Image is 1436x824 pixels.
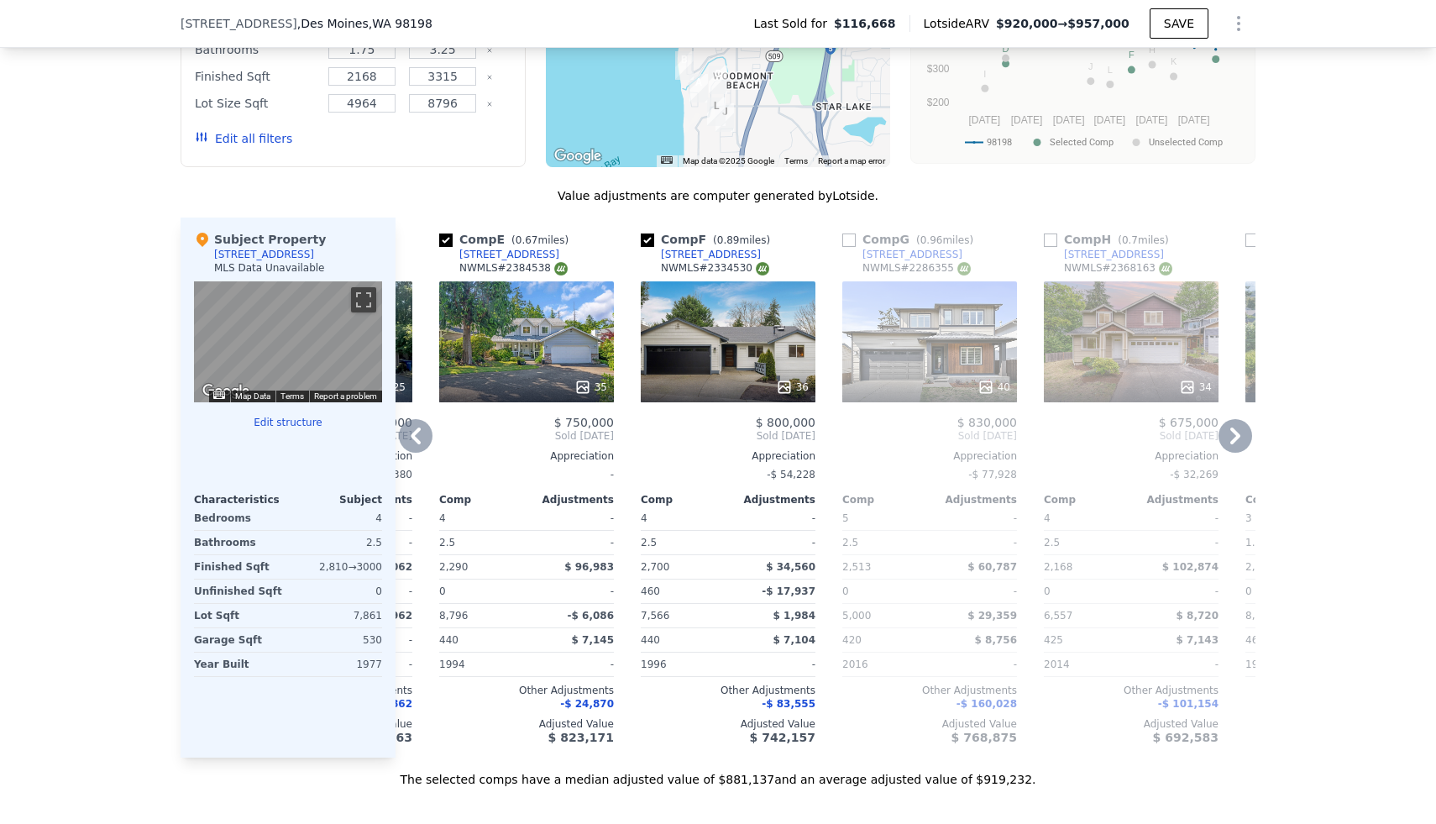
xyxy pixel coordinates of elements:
span: 2,710 [1245,561,1274,573]
span: $957,000 [1067,17,1129,30]
div: 34 [1179,379,1212,396]
button: SAVE [1150,8,1208,39]
span: $ 7,104 [773,634,815,646]
div: NWMLS # 2368163 [1064,261,1172,276]
div: Comp [439,493,527,506]
span: Map data ©2025 Google [683,156,774,165]
button: Clear [486,47,493,54]
text: [DATE] [968,114,1000,126]
span: $ 1,984 [773,610,815,622]
div: Other Adjustments [1245,684,1420,697]
span: $ 675,000 [1159,416,1219,429]
span: → [996,15,1129,32]
div: - [530,580,614,603]
div: Comp [1245,493,1333,506]
div: 2016 [842,653,926,676]
span: ( miles) [706,234,777,246]
span: $ 7,143 [1177,634,1219,646]
div: Lot Sqft [194,604,285,627]
span: Last Sold for [753,15,834,32]
img: Google [550,145,605,167]
div: Bathrooms [194,531,285,554]
text: L [1108,65,1113,75]
div: [STREET_ADDRESS] [1064,248,1164,261]
div: Comp [641,493,728,506]
div: 2.5 [842,531,926,554]
div: Comp G [842,231,980,248]
span: $ 96,983 [564,561,614,573]
button: Keyboard shortcuts [661,156,673,164]
div: Appreciation [1044,449,1219,463]
div: NWMLS # 2384538 [459,261,568,276]
span: 2,290 [439,561,468,573]
div: Adjusted Value [1044,717,1219,731]
span: -$ 6,086 [568,610,614,622]
span: ( miles) [505,234,575,246]
div: Other Adjustments [641,684,815,697]
a: Terms [280,391,304,401]
text: 98198 [987,137,1012,148]
span: $ 750,000 [554,416,614,429]
button: Edit structure [194,416,382,429]
div: [STREET_ADDRESS] [661,248,761,261]
span: 2,700 [641,561,669,573]
div: 35 [574,379,607,396]
span: 8,796 [439,610,468,622]
div: - [1135,653,1219,676]
div: 2.5 [1044,531,1128,554]
text: I [983,69,986,79]
div: - [731,506,815,530]
div: Adjustments [728,493,815,506]
button: Edit all filters [195,130,292,147]
div: Year Built [194,653,285,676]
div: Appreciation [842,449,1017,463]
div: 2.5 [439,531,523,554]
text: [DATE] [1093,114,1125,126]
span: 4 [1044,512,1051,524]
span: $116,668 [834,15,896,32]
div: 1327 S 275th Pl [715,103,734,132]
a: [STREET_ADDRESS] [842,248,962,261]
span: $ 830,000 [957,416,1017,429]
div: [STREET_ADDRESS] [214,248,314,261]
text: E [1213,39,1219,50]
button: Toggle fullscreen view [351,287,376,312]
text: J [1088,61,1093,71]
a: Report a problem [314,391,377,401]
div: 1996 [641,653,725,676]
div: 0 [291,580,382,603]
button: Keyboard shortcuts [213,391,225,399]
div: Garage Sqft [194,628,285,652]
img: NWMLS Logo [554,262,568,276]
div: Adjustments [1131,493,1219,506]
span: 3 [1245,512,1252,524]
text: F [1129,50,1135,60]
span: 0 [842,585,849,597]
span: $ 742,157 [750,731,815,744]
span: ( miles) [1111,234,1175,246]
span: 0.7 [1122,234,1138,246]
span: ( miles) [909,234,980,246]
span: [STREET_ADDRESS] [181,15,297,32]
span: Sold [DATE] [439,429,614,443]
div: MLS Data Unavailable [214,261,325,275]
div: - [933,506,1017,530]
span: $ 29,359 [967,610,1017,622]
div: Map [194,281,382,402]
div: 2.5 [291,531,382,554]
div: Appreciation [1245,449,1420,463]
button: Show Options [1222,7,1255,40]
div: 27044 10th Ave S [689,74,708,102]
div: 2,810 → 3000 [291,555,382,579]
img: NWMLS Logo [756,262,769,276]
span: $920,000 [996,17,1058,30]
div: [STREET_ADDRESS] [862,248,962,261]
div: Comp F [641,231,777,248]
span: , WA 98198 [369,17,432,30]
div: 2.5 [641,531,725,554]
div: Appreciation [439,449,614,463]
button: Clear [486,101,493,108]
span: $ 692,583 [1153,731,1219,744]
div: Adjusted Value [1245,717,1420,731]
div: 1.75 [1245,531,1329,554]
